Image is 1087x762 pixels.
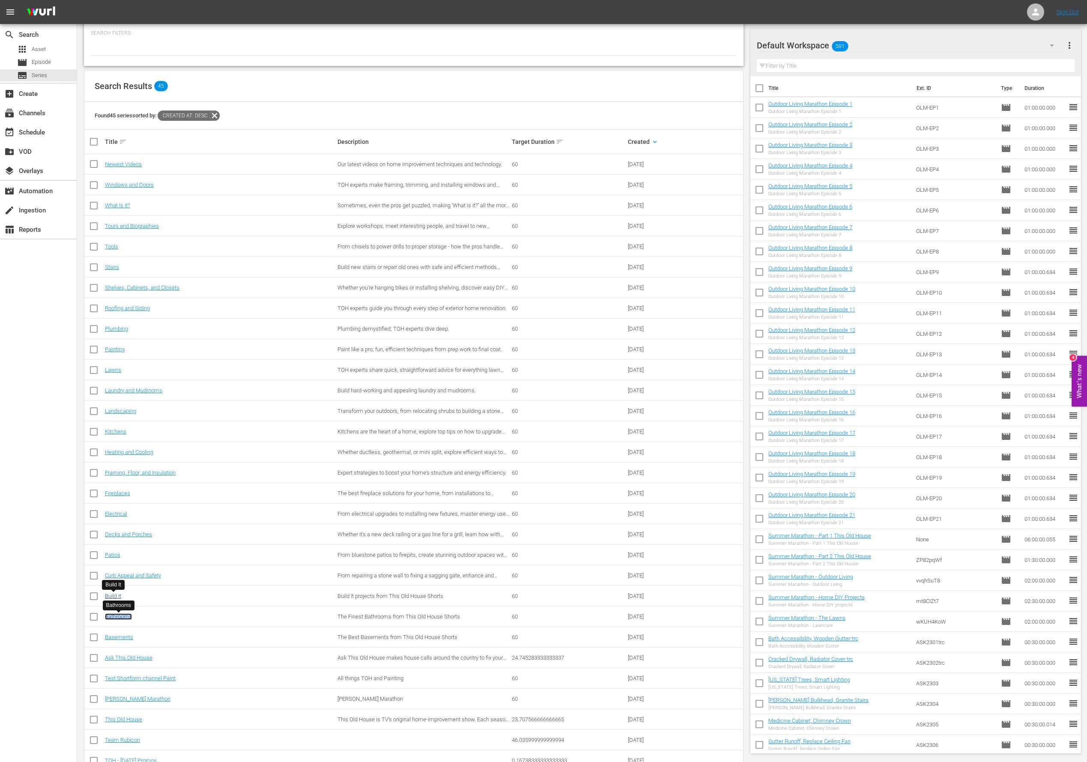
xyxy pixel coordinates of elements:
[1001,205,1011,215] span: Episode
[1001,246,1011,257] span: Episode
[1021,570,1068,591] td: 02:00:00.000
[768,388,855,395] a: Outdoor Living Marathon Episode 15
[913,426,998,447] td: OLM-EP17
[832,37,848,55] span: 581
[105,716,142,723] a: This Old House
[768,458,855,464] div: Outdoor Living Marathon Episode 18
[512,264,625,270] div: 60
[1021,611,1068,632] td: 02:00:00.000
[337,613,460,620] span: The Finest Bathrooms from This Old House Shorts
[628,161,684,167] div: [DATE]
[1021,406,1068,426] td: 01:00:00.634
[1068,287,1078,297] span: reorder
[512,202,625,209] div: 60
[1001,102,1011,113] span: Episode
[106,602,131,609] div: Bathrooms
[768,253,852,258] div: Outdoor Living Marathon Episode 8
[913,406,998,426] td: OLM-EP16
[768,512,855,518] a: Outdoor Living Marathon Episode 21
[337,593,443,599] span: Build It projects from This Old House Shorts
[628,326,684,332] div: [DATE]
[1021,159,1068,179] td: 01:00:00.000
[105,634,133,640] a: Basements
[1021,282,1068,303] td: 01:00:00.634
[913,508,998,529] td: OLM-EP21
[628,469,684,476] div: [DATE]
[105,223,159,229] a: Tours and Biographies
[105,572,161,579] a: Curb Appeal and Safety
[1021,179,1068,200] td: 01:00:00.000
[337,264,500,277] span: Build new stairs or repair old ones with safe and efficient methods from TOH experts.
[1068,410,1078,421] span: reorder
[512,469,625,476] div: 60
[1021,221,1068,241] td: 01:00:00.000
[32,45,46,54] span: Asset
[512,346,625,353] div: 60
[628,490,684,496] div: [DATE]
[628,137,684,147] div: Created
[1001,390,1011,400] span: Episode
[337,367,504,380] span: TOH experts share quick, straightforward advice for everything lawn and turf.
[913,303,998,323] td: OLM-EP11
[512,408,625,414] div: 60
[158,111,209,121] span: Created At: desc
[1001,329,1011,339] span: Episode
[913,221,998,241] td: OLM-EP7
[628,202,684,209] div: [DATE]
[337,511,509,523] span: From electrical upgrades to installing new fixtures, master energy use and lighting.
[337,305,507,311] span: TOH experts guide you through every step of exterior home renovation.
[913,447,998,467] td: OLM-EP18
[105,305,150,311] a: Roofing and Siding
[1001,123,1011,133] span: Episode
[105,675,176,681] a: Test Shortform channel Paint
[1021,447,1068,467] td: 01:00:00.634
[768,129,852,135] div: Outdoor Living Marathon Episode 2
[768,397,855,402] div: Outdoor Living Marathon Episode 15
[1068,246,1078,256] span: reorder
[768,520,855,526] div: Outdoor Living Marathon Episode 21
[768,491,855,498] a: Outdoor Living Marathon Episode 20
[628,449,684,455] div: [DATE]
[337,223,490,236] span: Explore workshops, meet interesting people, and travel to new destinations.
[768,347,855,354] a: Outdoor Living Marathon Episode 13
[768,615,845,621] a: Summer Marathon - The Lawns
[1068,390,1078,400] span: reorder
[628,387,684,394] div: [DATE]
[512,593,625,599] div: 60
[91,30,737,37] p: Search Filters:
[651,138,659,146] span: keyboard_arrow_down
[768,697,869,703] a: [PERSON_NAME] Bulkhead, Granite Stairs
[4,89,15,99] span: Create
[512,161,625,167] div: 60
[1001,143,1011,154] span: Episode
[1057,9,1079,15] a: Sign Out
[768,656,853,662] a: Cracked Drywall, Radiator Cover-trc
[768,314,855,320] div: Outdoor Living Marathon Episode 11
[154,81,168,91] span: 45
[4,166,15,176] span: Overlays
[512,326,625,332] div: 60
[768,150,852,155] div: Outdoor Living Marathon Episode 3
[768,356,855,361] div: Outdoor Living Marathon Episode 13
[1069,354,1076,361] div: 4
[768,76,911,100] th: Title
[105,161,142,167] a: Newest Videos
[913,200,998,221] td: OLM-EP6
[337,284,508,297] span: Whether you're hanging bikes or installing shelving, discover easy DIY home storage ideas.
[512,428,625,435] div: 60
[913,118,998,138] td: OLM-EP2
[628,223,684,229] div: [DATE]
[628,593,684,599] div: [DATE]
[4,186,15,196] span: Automation
[913,488,998,508] td: OLM-EP20
[337,531,504,544] span: Whether it's a new deck railing or a gas line for a grill, learn how with TOH as your guide.
[1001,308,1011,318] span: Episode
[768,142,852,148] a: Outdoor Living Marathon Episode 3
[512,387,625,394] div: 60
[1068,349,1078,359] span: reorder
[768,541,871,546] div: Summer Marathon - Part 1 This Old House
[105,552,120,558] a: Patios
[768,376,855,382] div: Outdoor Living Marathon Episode 14
[105,367,121,373] a: Lawns
[1068,225,1078,236] span: reorder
